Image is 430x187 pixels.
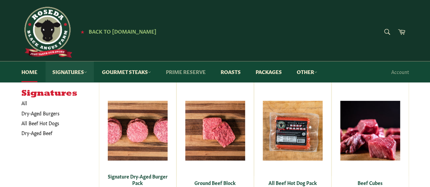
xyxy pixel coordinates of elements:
[340,101,400,161] img: Beef Cubes
[46,61,94,82] a: Signatures
[103,173,172,186] div: Signature Dry-Aged Burger Pack
[81,29,84,34] span: ★
[185,101,245,161] img: Ground Beef Block
[21,7,72,58] img: Roseda Beef
[336,180,404,186] div: Beef Cubes
[18,128,92,138] a: Dry-Aged Beef
[214,61,247,82] a: Roasts
[77,29,156,34] a: ★ Back to [DOMAIN_NAME]
[249,61,289,82] a: Packages
[263,101,323,161] img: All Beef Hot Dog Pack
[388,62,412,82] a: Account
[18,98,99,108] a: All
[258,180,327,186] div: All Beef Hot Dog Pack
[159,61,212,82] a: Prime Reserve
[290,61,324,82] a: Other
[18,108,92,118] a: Dry-Aged Burgers
[89,27,156,35] span: Back to [DOMAIN_NAME]
[95,61,158,82] a: Gourmet Steaks
[181,180,249,186] div: Ground Beef Block
[108,101,168,161] img: Signature Dry-Aged Burger Pack
[15,61,44,82] a: Home
[21,89,99,98] h5: Signatures
[18,118,92,128] a: All Beef Hot Dogs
